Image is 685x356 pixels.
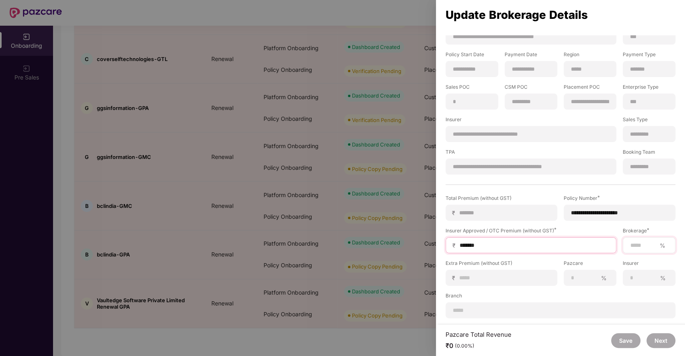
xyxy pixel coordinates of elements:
[452,274,458,282] span: ₹
[656,242,669,249] span: %
[446,331,511,338] div: Pazcare Total Revenue
[455,343,474,349] div: (0.00%)
[564,260,616,270] label: Pazcare
[446,83,498,94] label: Sales POC
[446,292,675,302] label: Branch
[446,195,557,205] label: Total Premium (without GST)
[564,195,675,201] div: Policy Number
[646,333,675,348] button: Next
[446,116,616,126] label: Insurer
[452,209,458,217] span: ₹
[446,51,498,61] label: Policy Start Date
[623,227,675,234] div: Brokerage
[623,260,675,270] label: Insurer
[623,51,675,61] label: Payment Type
[623,116,675,126] label: Sales Type
[505,83,557,94] label: CSM POC
[623,149,675,159] label: Booking Team
[564,83,616,94] label: Placement POC
[446,10,675,19] div: Update Brokerage Details
[505,51,557,61] label: Payment Date
[623,83,675,94] label: Enterprise Type
[452,242,459,249] span: ₹
[446,227,616,234] div: Insurer Approved / OTC Premium (without GST)
[598,274,610,282] span: %
[564,51,616,61] label: Region
[657,274,669,282] span: %
[446,149,616,159] label: TPA
[446,260,557,270] label: Extra Premium (without GST)
[446,342,511,350] div: ₹0
[611,333,640,348] button: Save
